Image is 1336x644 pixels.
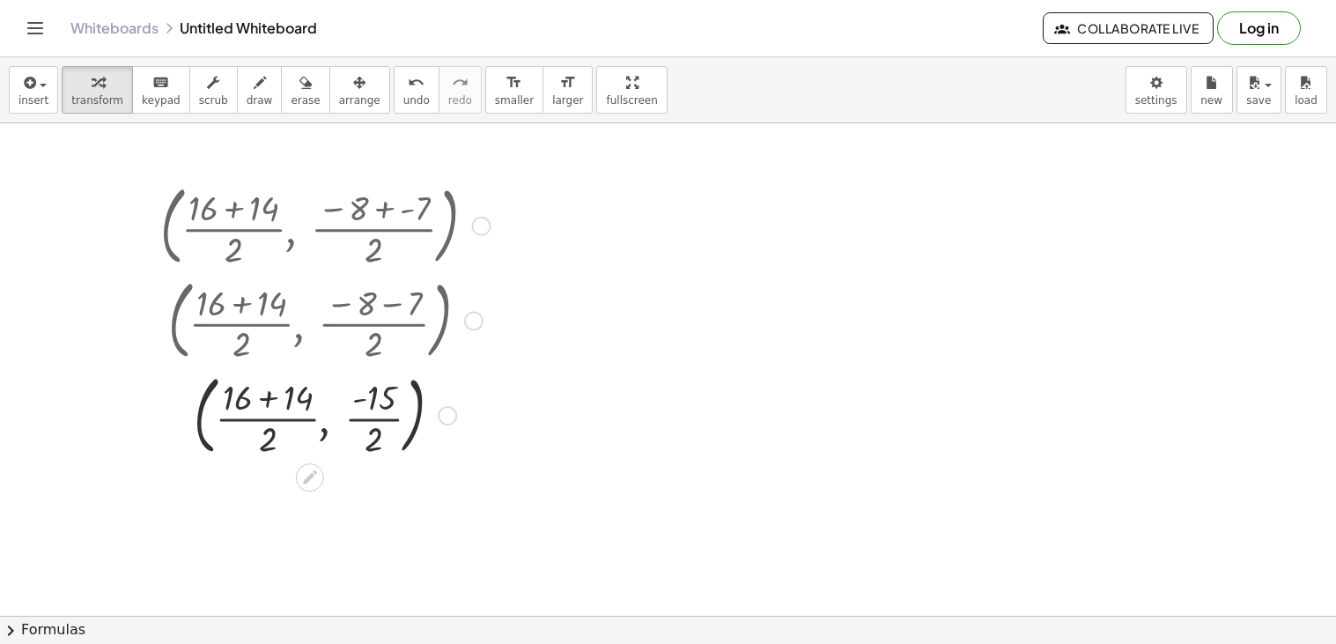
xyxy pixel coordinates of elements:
[452,72,469,93] i: redo
[1135,94,1177,107] span: settings
[291,94,320,107] span: erase
[132,66,190,114] button: keyboardkeypad
[1217,11,1301,45] button: Log in
[152,72,169,93] i: keyboard
[1191,66,1233,114] button: new
[189,66,238,114] button: scrub
[70,19,159,37] a: Whiteboards
[1126,66,1187,114] button: settings
[439,66,482,114] button: redoredo
[71,94,123,107] span: transform
[1246,94,1271,107] span: save
[1236,66,1281,114] button: save
[142,94,181,107] span: keypad
[329,66,390,114] button: arrange
[485,66,543,114] button: format_sizesmaller
[495,94,534,107] span: smaller
[9,66,58,114] button: insert
[62,66,133,114] button: transform
[1058,20,1199,36] span: Collaborate Live
[21,14,49,42] button: Toggle navigation
[408,72,424,93] i: undo
[596,66,667,114] button: fullscreen
[559,72,576,93] i: format_size
[247,94,273,107] span: draw
[506,72,522,93] i: format_size
[1295,94,1318,107] span: load
[281,66,329,114] button: erase
[448,94,472,107] span: redo
[403,94,430,107] span: undo
[552,94,583,107] span: larger
[606,94,657,107] span: fullscreen
[1200,94,1222,107] span: new
[199,94,228,107] span: scrub
[543,66,593,114] button: format_sizelarger
[237,66,283,114] button: draw
[394,66,439,114] button: undoundo
[18,94,48,107] span: insert
[339,94,380,107] span: arrange
[1285,66,1327,114] button: load
[296,463,324,492] div: Edit math
[1043,12,1214,44] button: Collaborate Live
